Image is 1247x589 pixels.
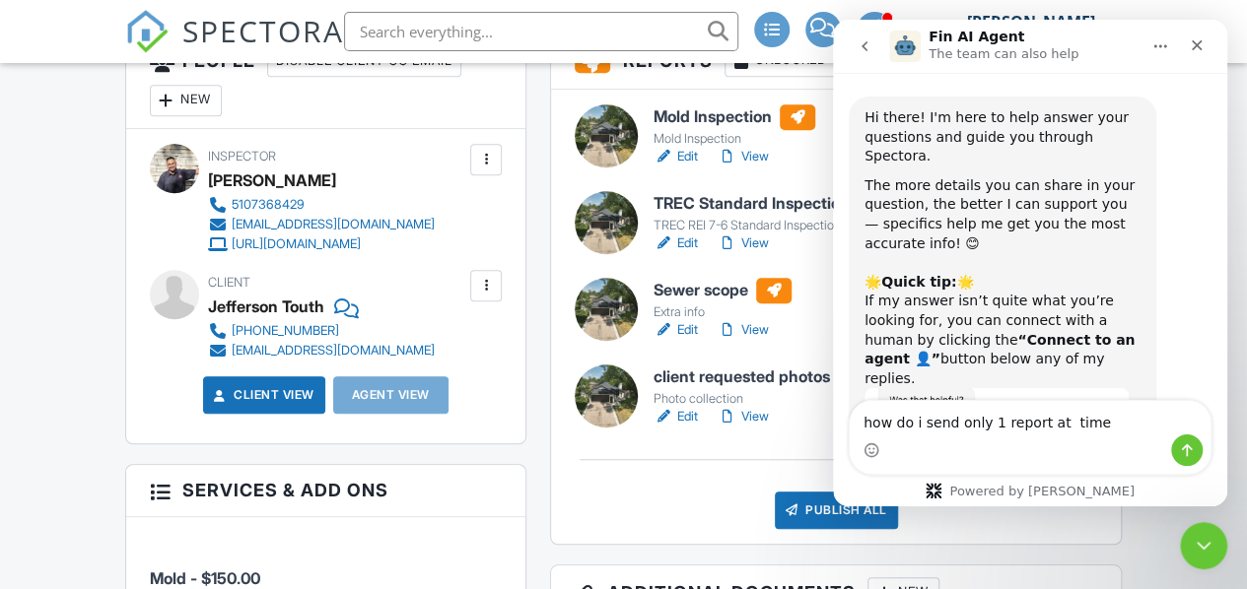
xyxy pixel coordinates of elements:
[32,89,308,147] div: Hi there! I'm here to help answer your questions and guide you through Spectora.
[232,197,305,213] div: 5107368429
[126,33,526,129] h3: People
[208,321,435,341] a: [PHONE_NUMBER]
[654,191,893,234] a: TREC Standard Inspection TREC REI 7-6 Standard Inspection
[654,364,873,408] a: client requested photos Photo collection
[31,423,46,438] button: Emoji picker
[718,320,769,340] a: View
[16,77,323,531] div: Hi there! I'm here to help answer your questions and guide you through Spectora.The more details ...
[1180,522,1227,569] iframe: Intercom live chat
[208,234,435,254] a: [URL][DOMAIN_NAME]
[654,364,873,390] h6: client requested photos
[232,236,361,252] div: [URL][DOMAIN_NAME]
[232,323,339,339] div: [PHONE_NUMBER]
[654,304,792,320] div: Extra info
[654,191,893,217] h6: TREC Standard Inspection
[654,131,815,147] div: Mold Inspection
[344,12,738,51] input: Search everything...
[654,278,792,303] h6: Sewer scope
[967,12,1095,32] div: [PERSON_NAME]
[654,407,698,426] a: Edit
[126,465,526,516] h3: Services & Add ons
[32,368,296,519] img: Agents 2025-04-11 at 11.15.17 AM
[208,341,435,360] a: [EMAIL_ADDRESS][DOMAIN_NAME]
[718,233,769,253] a: View
[208,149,276,164] span: Inspector
[208,195,435,215] a: 5107368429
[654,391,873,407] div: Photo collection
[208,292,324,321] div: Jefferson Touth
[32,157,308,369] div: The more details you can share in your question, the better I can support you — specifics help me...
[654,320,698,340] a: Edit
[775,491,898,529] div: Publish All
[654,104,815,148] a: Mold Inspection Mold Inspection
[150,568,260,588] span: Mold - $150.00
[208,215,435,234] a: [EMAIL_ADDRESS][DOMAIN_NAME]
[232,217,435,232] div: [EMAIL_ADDRESS][DOMAIN_NAME]
[654,218,893,233] div: TREC REI 7-6 Standard Inspection
[210,385,314,405] a: Client View
[338,415,370,446] button: Send a message…
[654,147,698,166] a: Edit
[17,381,378,415] textarea: Ask a question…
[182,10,344,51] span: SPECTORA
[718,147,769,166] a: View
[16,77,379,574] div: Fin AI Agent says…
[232,343,435,359] div: [EMAIL_ADDRESS][DOMAIN_NAME]
[125,10,169,53] img: The Best Home Inspection Software - Spectora
[654,104,815,130] h6: Mold Inspection
[833,20,1227,506] iframe: Intercom live chat
[125,27,344,68] a: SPECTORA
[208,275,250,290] span: Client
[654,233,698,253] a: Edit
[208,165,336,195] div: [PERSON_NAME]
[150,85,222,116] div: New
[718,407,769,426] a: View
[654,278,792,321] a: Sewer scope Extra info
[48,254,123,270] b: Quick tip:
